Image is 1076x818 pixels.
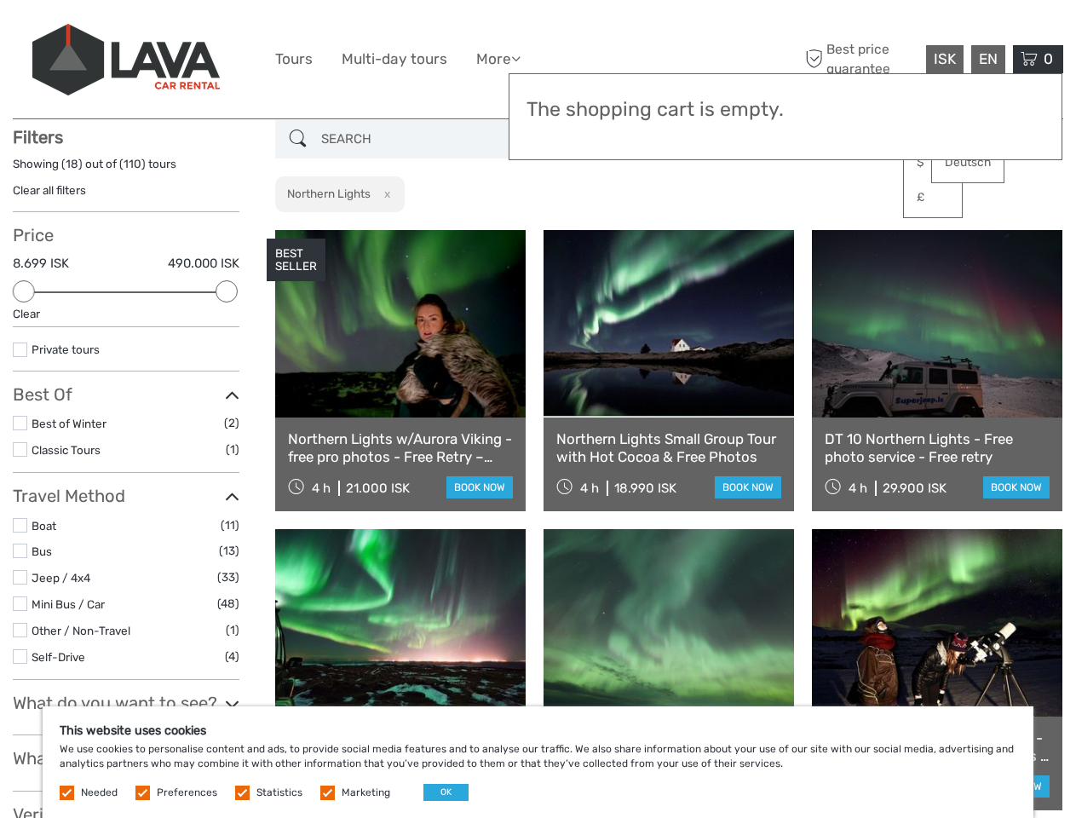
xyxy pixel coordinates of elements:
[849,481,867,496] span: 4 h
[13,156,239,182] div: Showing ( ) out of ( ) tours
[32,544,52,558] a: Bus
[983,476,1050,498] a: book now
[423,784,469,801] button: OK
[13,693,239,713] h3: What do you want to see?
[157,786,217,800] label: Preferences
[13,486,239,506] h3: Travel Method
[256,786,302,800] label: Statistics
[904,182,962,213] a: £
[342,786,390,800] label: Marketing
[13,255,69,273] label: 8.699 ISK
[312,481,331,496] span: 4 h
[314,124,517,154] input: SEARCH
[217,567,239,587] span: (33)
[32,624,130,637] a: Other / Non-Travel
[883,481,947,496] div: 29.900 ISK
[24,30,193,43] p: We're away right now. Please check back later!
[932,147,1004,178] a: Deutsch
[32,443,101,457] a: Classic Tours
[825,430,1050,465] a: DT 10 Northern Lights - Free photo service - Free retry
[934,50,956,67] span: ISK
[217,594,239,613] span: (48)
[60,723,1016,738] h5: This website uses cookies
[13,306,239,322] div: Clear
[196,26,216,47] button: Open LiveChat chat widget
[446,476,513,498] a: book now
[1041,50,1056,67] span: 0
[373,185,396,203] button: x
[342,47,447,72] a: Multi-day tours
[32,597,105,611] a: Mini Bus / Car
[904,147,962,178] a: $
[32,519,56,533] a: Boat
[32,650,85,664] a: Self-Drive
[13,384,239,405] h3: Best Of
[221,516,239,535] span: (11)
[971,45,1005,73] div: EN
[346,481,410,496] div: 21.000 ISK
[32,417,106,430] a: Best of Winter
[13,748,239,769] h3: What do you want to do?
[267,239,325,281] div: BEST SELLER
[614,481,676,496] div: 18.990 ISK
[124,156,141,172] label: 110
[580,481,599,496] span: 4 h
[32,571,90,585] a: Jeep / 4x4
[275,47,313,72] a: Tours
[32,24,220,95] img: 523-13fdf7b0-e410-4b32-8dc9-7907fc8d33f7_logo_big.jpg
[43,706,1033,818] div: We use cookies to personalise content and ads, to provide social media features and to analyse ou...
[81,786,118,800] label: Needed
[13,225,239,245] h3: Price
[287,187,371,200] h2: Northern Lights
[224,413,239,433] span: (2)
[66,156,78,172] label: 18
[226,620,239,640] span: (1)
[288,430,513,465] a: Northern Lights w/Aurora Viking - free pro photos - Free Retry – minibus
[13,183,86,197] a: Clear all filters
[13,127,63,147] strong: Filters
[32,343,100,356] a: Private tours
[219,541,239,561] span: (13)
[715,476,781,498] a: book now
[168,255,239,273] label: 490.000 ISK
[526,98,1044,122] h3: The shopping cart is empty.
[226,440,239,459] span: (1)
[225,647,239,666] span: (4)
[801,40,922,78] span: Best price guarantee
[556,430,781,465] a: Northern Lights Small Group Tour with Hot Cocoa & Free Photos
[476,47,521,72] a: More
